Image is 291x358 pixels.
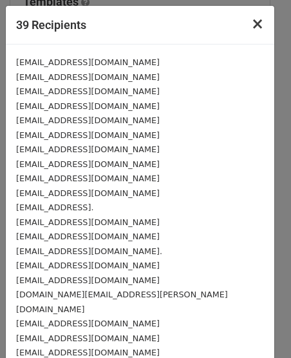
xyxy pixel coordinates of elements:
small: [EMAIL_ADDRESS][DOMAIN_NAME]. [16,246,162,256]
small: [EMAIL_ADDRESS][DOMAIN_NAME] [16,86,160,96]
h5: 39 Recipients [16,16,86,34]
small: [EMAIL_ADDRESS][DOMAIN_NAME] [16,57,160,67]
small: [EMAIL_ADDRESS][DOMAIN_NAME] [16,319,160,328]
small: [EMAIL_ADDRESS][DOMAIN_NAME] [16,159,160,169]
small: [EMAIL_ADDRESS][DOMAIN_NAME] [16,217,160,227]
small: [EMAIL_ADDRESS][DOMAIN_NAME] [16,130,160,140]
small: [EMAIL_ADDRESS][DOMAIN_NAME] [16,174,160,183]
span: × [251,15,264,33]
small: [EMAIL_ADDRESS]. [16,203,93,212]
small: [EMAIL_ADDRESS][DOMAIN_NAME] [16,275,160,285]
small: [EMAIL_ADDRESS][DOMAIN_NAME] [16,261,160,270]
small: [EMAIL_ADDRESS][DOMAIN_NAME] [16,101,160,111]
iframe: Chat Widget [227,296,291,358]
small: [DOMAIN_NAME][EMAIL_ADDRESS][PERSON_NAME][DOMAIN_NAME] [16,290,228,314]
small: [EMAIL_ADDRESS][DOMAIN_NAME] [16,232,160,241]
small: [EMAIL_ADDRESS][DOMAIN_NAME] [16,72,160,82]
small: [EMAIL_ADDRESS][DOMAIN_NAME] [16,188,160,198]
small: [EMAIL_ADDRESS][DOMAIN_NAME] [16,115,160,125]
small: [EMAIL_ADDRESS][DOMAIN_NAME] [16,333,160,343]
small: [EMAIL_ADDRESS][DOMAIN_NAME] [16,144,160,154]
button: Close [241,6,274,42]
small: [EMAIL_ADDRESS][DOMAIN_NAME] [16,348,160,357]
